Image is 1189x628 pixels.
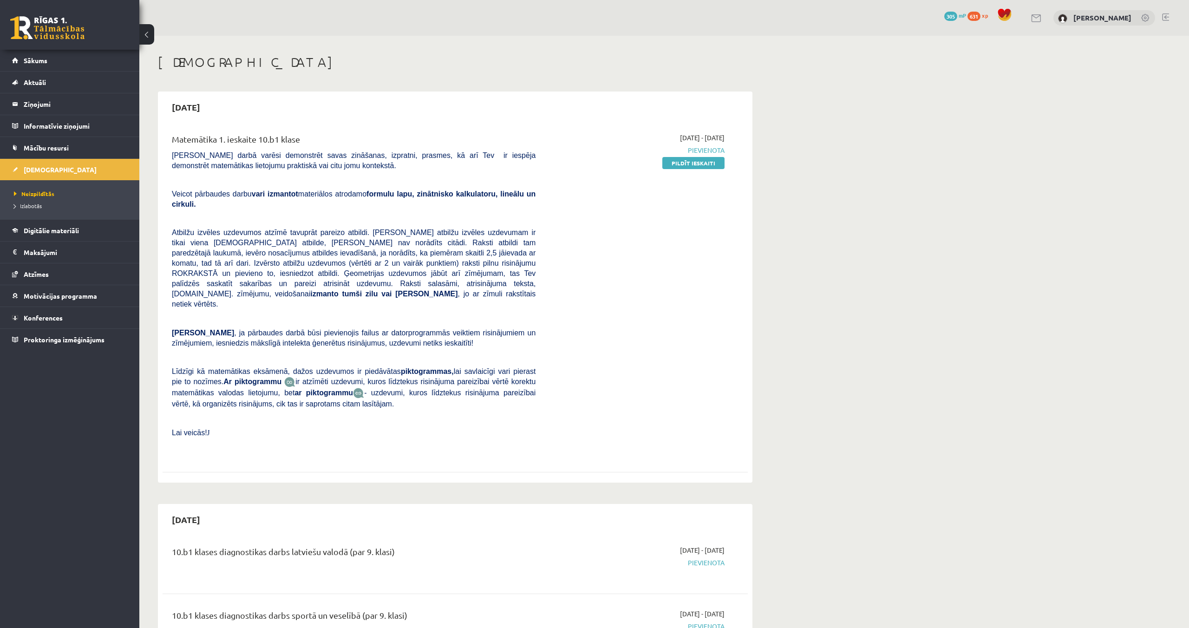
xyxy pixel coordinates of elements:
[24,335,105,344] span: Proktoringa izmēģinājums
[24,314,63,322] span: Konferences
[12,263,128,285] a: Atzīmes
[172,190,536,208] b: formulu lapu, zinātnisko kalkulatoru, lineālu un cirkuli.
[223,378,281,386] b: Ar piktogrammu
[24,78,46,86] span: Aktuāli
[172,229,536,308] span: Atbilžu izvēles uzdevumos atzīmē tavuprāt pareizo atbildi. [PERSON_NAME] atbilžu izvēles uzdevuma...
[353,388,364,399] img: wKvN42sLe3LLwAAAABJRU5ErkJggg==
[24,270,49,278] span: Atzīmes
[342,290,457,298] b: tumši zilu vai [PERSON_NAME]
[12,220,128,241] a: Digitālie materiāli
[12,307,128,328] a: Konferences
[24,144,69,152] span: Mācību resursi
[662,157,725,169] a: Pildīt ieskaiti
[959,12,966,19] span: mP
[24,165,97,174] span: [DEMOGRAPHIC_DATA]
[14,202,42,209] span: Izlabotās
[158,54,752,70] h1: [DEMOGRAPHIC_DATA]
[12,242,128,263] a: Maksājumi
[10,16,85,39] a: Rīgas 1. Tālmācības vidusskola
[294,389,353,397] b: ar piktogrammu
[1073,13,1131,22] a: [PERSON_NAME]
[310,290,338,298] b: izmanto
[944,12,966,19] a: 305 mP
[1058,14,1067,23] img: Gustavs Gudonis
[549,558,725,568] span: Pievienota
[172,367,536,386] span: Līdzīgi kā matemātikas eksāmenā, dažos uzdevumos ir piedāvātas lai savlaicīgi vari pierast pie to...
[12,50,128,71] a: Sākums
[172,133,536,150] div: Matemātika 1. ieskaite 10.b1 klase
[172,609,536,626] div: 10.b1 klases diagnostikas darbs sportā un veselībā (par 9. klasi)
[207,429,210,437] span: J
[24,56,47,65] span: Sākums
[172,545,536,563] div: 10.b1 klases diagnostikas darbs latviešu valodā (par 9. klasi)
[14,190,130,198] a: Neizpildītās
[680,609,725,619] span: [DATE] - [DATE]
[982,12,988,19] span: xp
[12,329,128,350] a: Proktoringa izmēģinājums
[967,12,980,21] span: 631
[12,93,128,115] a: Ziņojumi
[24,292,97,300] span: Motivācijas programma
[549,145,725,155] span: Pievienota
[12,159,128,180] a: [DEMOGRAPHIC_DATA]
[24,115,128,137] legend: Informatīvie ziņojumi
[12,285,128,307] a: Motivācijas programma
[12,137,128,158] a: Mācību resursi
[284,377,295,387] img: JfuEzvunn4EvwAAAAASUVORK5CYII=
[252,190,298,198] b: vari izmantot
[172,329,234,337] span: [PERSON_NAME]
[163,96,209,118] h2: [DATE]
[680,545,725,555] span: [DATE] - [DATE]
[14,202,130,210] a: Izlabotās
[163,509,209,530] h2: [DATE]
[14,190,54,197] span: Neizpildītās
[944,12,957,21] span: 305
[967,12,993,19] a: 631 xp
[401,367,454,375] b: piktogrammas,
[172,329,536,347] span: , ja pārbaudes darbā būsi pievienojis failus ar datorprogrammās veiktiem risinājumiem un zīmējumi...
[12,115,128,137] a: Informatīvie ziņojumi
[24,226,79,235] span: Digitālie materiāli
[172,151,536,170] span: [PERSON_NAME] darbā varēsi demonstrēt savas zināšanas, izpratni, prasmes, kā arī Tev ir iespēja d...
[12,72,128,93] a: Aktuāli
[24,93,128,115] legend: Ziņojumi
[172,429,207,437] span: Lai veicās!
[172,190,536,208] span: Veicot pārbaudes darbu materiālos atrodamo
[24,242,128,263] legend: Maksājumi
[172,378,536,397] span: ir atzīmēti uzdevumi, kuros līdztekus risinājuma pareizībai vērtē korektu matemātikas valodas lie...
[680,133,725,143] span: [DATE] - [DATE]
